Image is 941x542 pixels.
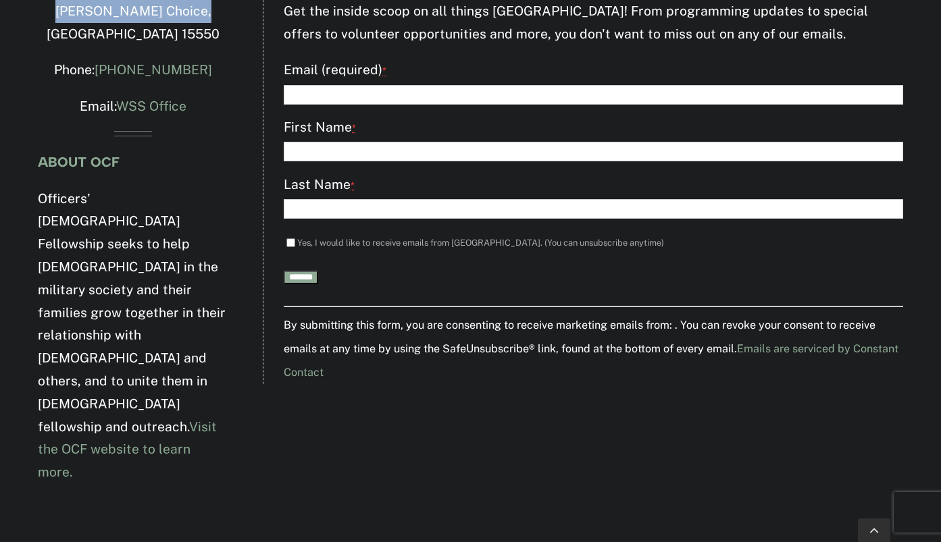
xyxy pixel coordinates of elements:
[38,95,228,118] p: Email:
[352,122,356,134] abbr: required
[95,62,212,77] a: [PHONE_NUMBER]
[284,59,902,82] label: Email (required)
[38,59,228,82] p: Phone:
[38,188,228,485] p: Officers’ [DEMOGRAPHIC_DATA] Fellowship seeks to help [DEMOGRAPHIC_DATA] in the military society ...
[284,116,902,140] label: First Name
[284,319,898,379] small: By submitting this form, you are consenting to receive marketing emails from: . You can revoke yo...
[116,99,186,113] a: WSS Office
[38,419,217,480] a: Visit the OCF website to learn more.
[284,173,902,197] label: Last Name
[297,238,664,248] label: Yes, I would like to receive emails from [GEOGRAPHIC_DATA]. (You can unsubscribe anytime)
[284,342,898,379] a: About Constant Contact, opens a new window
[38,155,228,169] h4: ABOUT OCF
[382,65,386,76] abbr: required
[351,180,355,191] abbr: required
